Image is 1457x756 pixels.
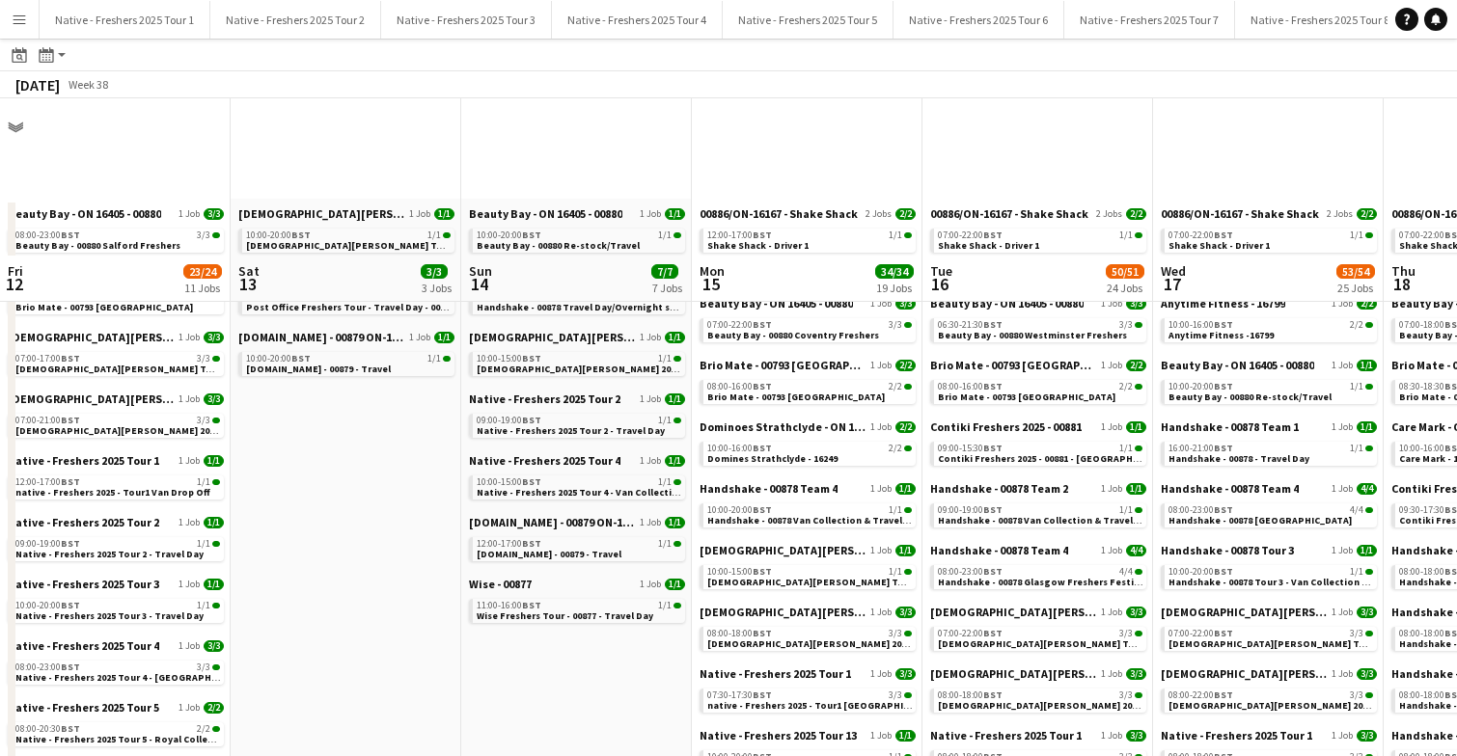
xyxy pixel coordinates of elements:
span: 12:00-17:00 [477,539,541,549]
span: 2/2 [1126,360,1146,371]
span: 1 Job [870,421,892,433]
a: Brio Mate - 00793 [GEOGRAPHIC_DATA]1 Job2/2 [700,358,916,372]
span: 12:00-17:00 [707,230,772,240]
span: 2/2 [1119,382,1133,391]
a: Beauty Bay - ON 16405 - 008801 Job3/3 [930,296,1146,310]
a: [DOMAIN_NAME] - 00879 ON-162111 Job1/1 [238,330,454,344]
span: 10:00-16:00 [1168,320,1233,330]
a: 07:00-22:00BST3/3Beauty Bay - 00880 Coventry Freshers [707,318,912,340]
span: 07:00-22:00 [938,230,1003,240]
span: 1 Job [1101,298,1122,310]
div: [DEMOGRAPHIC_DATA][PERSON_NAME] 2025 Tour 2 - 008481 Job1/110:00-15:00BST1/1[DEMOGRAPHIC_DATA][PE... [469,330,685,391]
a: 10:00-20:00BST1/1Beauty Bay - 00880 Re-stock/Travel [1168,380,1373,402]
span: 12:00-17:00 [15,477,80,487]
span: 10:00-20:00 [246,354,311,364]
span: 00886/ON-16167 - Shake Shack [930,206,1088,221]
a: 00886/ON-16167 - Shake Shack2 Jobs2/2 [1161,206,1377,221]
span: Anytime Fitness - 16799 [1161,296,1285,310]
span: 3/3 [204,332,224,343]
span: Beauty Bay - ON 16405 - 00880 [930,296,1084,310]
span: Lady Garden Tour 1 - 00848 - Edinburgh University [15,363,366,375]
a: 09:00-19:00BST1/1Native - Freshers 2025 Tour 2 - Travel Day [477,414,681,436]
span: 1 Job [640,455,661,467]
span: Anytime Fitness -16799 [1168,329,1274,341]
span: 10:00-20:00 [1168,382,1233,391]
button: Native - Freshers 2025 Tour 8 [1235,1,1406,39]
div: Contiki Freshers 2025 - 008811 Job1/109:00-15:30BST1/1Contiki Freshers 2025 - 00881 - [GEOGRAPHIC... [930,419,1146,481]
span: Handshake - 00878 Van Collection & Travel Day [707,514,921,526]
a: [DEMOGRAPHIC_DATA][PERSON_NAME] 2025 Tour 1 - 008481 Job1/1 [238,206,454,221]
span: BST [522,229,541,241]
span: BST [61,414,80,426]
span: Beauty Bay - ON 16405 - 00880 [700,296,853,310]
span: 00886/ON-16167 - Shake Shack [1161,206,1319,221]
span: 07:00-17:00 [15,354,80,364]
span: Beauty Bay - 00880 Re-stock/Travel [477,239,640,252]
span: Contiki Freshers 2025 - 00881 - Anglia Ruskin University - Cambridge [938,452,1378,465]
div: [DEMOGRAPHIC_DATA][PERSON_NAME] 2025 Tour 2 - 008481 Job3/307:00-21:00BST3/3[DEMOGRAPHIC_DATA][PE... [8,391,224,453]
div: Handshake - 00878 Team 41 Job1/110:00-20:00BST1/1Handshake - 00878 Van Collection & Travel Day [700,481,916,543]
a: Native - Freshers 2025 Tour 21 Job1/1 [8,515,224,529]
span: BST [753,318,772,331]
span: 1 Job [1332,483,1353,495]
span: 1 Job [1101,483,1122,495]
a: 10:00-16:00BST2/2Domines Strathclyde - 16249 [707,442,912,464]
span: Shake Shack - Driver 1 [707,239,809,252]
span: 1/1 [658,230,672,240]
span: BST [983,318,1003,331]
a: Dominoes Strathclyde - ON 162491 Job2/2 [700,419,916,434]
div: [DOMAIN_NAME] - 00879 ON-162111 Job1/112:00-17:00BST1/1[DOMAIN_NAME] - 00879 - Travel [469,515,685,577]
span: Lady Garden 2025 Tour 2 - 00848 [469,330,636,344]
span: 3/3 [889,320,902,330]
span: BST [983,442,1003,454]
div: 00886/ON-16167 - Shake Shack2 Jobs2/207:00-22:00BST1/1Shake Shack - Driver 107:00-22:00BST1/1Shak... [1161,206,1377,296]
span: BST [522,537,541,550]
div: Handshake - 00878 Team 21 Job1/109:00-19:00BST1/1Handshake - 00878 Van Collection & Travel Day [930,481,1146,543]
span: Native - Freshers 2025 Tour 2 - Travel Day [477,424,665,437]
div: [DEMOGRAPHIC_DATA][PERSON_NAME] 2025 Tour 1 - 008481 Job1/110:00-15:00BST1/1[DEMOGRAPHIC_DATA][PE... [700,543,916,605]
a: 10:00-16:00BST2/2Anytime Fitness -16799 [1168,318,1373,340]
span: 08:00-16:00 [938,382,1003,391]
span: BST [753,380,772,392]
span: 3/3 [204,393,224,405]
span: 1 Job [1101,421,1122,433]
span: Native - Freshers 2025 Tour 4 [469,453,620,468]
div: Beauty Bay - ON 16405 - 008801 Job3/307:00-22:00BST3/3Beauty Bay - 00880 Coventry Freshers [700,296,916,358]
span: 3/3 [204,208,224,220]
span: 07:00-22:00 [1168,230,1233,240]
span: 1 Job [179,208,200,220]
span: Handshake - 00878 - Travel Day [1168,452,1309,465]
span: Handshake - 00878 Van Collection & Travel Day [938,514,1152,526]
a: 07:00-21:00BST3/3[DEMOGRAPHIC_DATA][PERSON_NAME] 2025 Tour 2 - 00848 - [GEOGRAPHIC_DATA] [15,414,220,436]
a: Native - Freshers 2025 Tour 11 Job1/1 [8,453,224,468]
span: Shake Shack - Driver 1 [938,239,1039,252]
a: 12:00-17:00BST1/1[DOMAIN_NAME] - 00879 - Travel [477,537,681,559]
span: Lady Garden 2025 Tour 1 - 00848 [700,543,866,557]
span: 1/1 [889,505,902,515]
span: 1/1 [427,230,441,240]
span: Trip.com - 00879 ON-16211 [238,330,405,344]
span: 2/2 [895,360,916,371]
span: BST [1214,380,1233,392]
span: Lady Garden 2025 Tour 1 - 00848 [8,330,175,344]
span: 1 Job [1332,421,1353,433]
div: Dominoes Strathclyde - ON 162491 Job2/210:00-16:00BST2/2Domines Strathclyde - 16249 [700,419,916,481]
span: 1/1 [658,539,672,549]
div: 00886/ON-16167 - Shake Shack2 Jobs2/207:00-22:00BST1/1Shake Shack - Driver 107:00-22:00BST1/1Shak... [930,206,1146,296]
span: Native - Freshers 2025 Tour 4 - Van Collection & Travel Day [477,486,744,499]
a: [DEMOGRAPHIC_DATA][PERSON_NAME] 2025 Tour 2 - 008481 Job1/1 [469,330,685,344]
span: BST [61,229,80,241]
span: 09:00-19:00 [938,505,1003,515]
a: 07:00-22:00BST1/1Shake Shack - Driver 1 [938,229,1142,251]
a: Contiki Freshers 2025 - 008811 Job1/1 [930,419,1146,434]
span: Domines Strathclyde - 16249 [707,452,838,465]
span: 16:00-21:00 [1168,444,1233,453]
a: Beauty Bay - ON 16405 - 008801 Job1/1 [1161,358,1377,372]
span: Shake Shack - Driver 1 [1168,239,1270,252]
span: 3/3 [197,416,210,425]
span: 1 Job [1101,360,1122,371]
span: 10:00-20:00 [707,505,772,515]
span: BST [291,352,311,364]
span: 4/4 [1357,483,1377,495]
span: 1/1 [889,230,902,240]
